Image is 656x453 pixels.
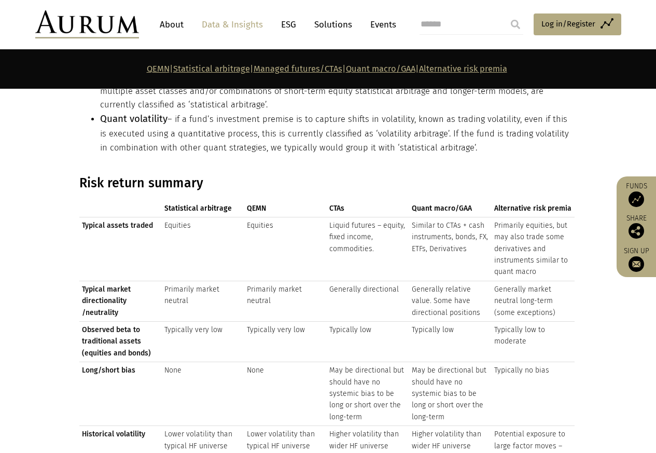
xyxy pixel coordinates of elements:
[409,322,492,362] td: Typically low
[534,13,621,35] a: Log in/Register
[492,362,574,426] td: Typically no bias
[197,15,268,34] a: Data & Insights
[79,175,575,191] h3: Risk return summary
[79,362,162,426] td: Long/short bias
[629,191,644,207] img: Access Funds
[147,64,507,74] strong: | | | |
[327,217,409,281] td: Liquid futures – equity, fixed income, commodities.
[412,203,489,214] span: Quant macro/GAA
[622,215,651,239] div: Share
[79,217,162,281] td: Typical assets traded
[162,217,244,281] td: Equities
[346,64,415,74] a: Quant macro/GAA
[247,203,324,214] span: QEMN
[409,362,492,426] td: May be directional but should have no systemic bias to be long or short over the long-term
[629,223,644,239] img: Share this post
[155,15,189,34] a: About
[173,64,250,74] a: Statistical arbitrage
[365,15,396,34] a: Events
[492,281,574,321] td: Generally market neutral long-term (some exceptions)
[327,322,409,362] td: Typically low
[622,182,651,207] a: Funds
[492,217,574,281] td: Primarily equities, but may also trade some derivatives and instruments similar to quant macro
[164,203,242,214] span: Statistical arbitrage
[622,246,651,272] a: Sign up
[100,112,575,155] li: – if a fund’s investment premise is to capture shifts in volatility, known as trading volatility,...
[244,362,327,426] td: None
[79,281,162,321] td: Typical market directionality /neutrality
[35,10,139,38] img: Aurum
[327,362,409,426] td: May be directional but should have no systemic bias to be long or short over the long-term
[162,362,244,426] td: None
[409,281,492,321] td: Generally relative value. Some have directional positions
[629,256,644,272] img: Sign up to our newsletter
[492,322,574,362] td: Typically low to moderate
[541,18,595,30] span: Log in/Register
[79,322,162,362] td: Observed beta to traditional assets (equities and bonds)
[162,281,244,321] td: Primarily market neutral
[329,203,407,214] span: CTAs
[162,322,244,362] td: Typically very low
[244,322,327,362] td: Typically very low
[254,64,342,74] a: Managed futures/CTAs
[409,217,492,281] td: Similar to CTAs + cash instruments, bonds, FX, ETFs, Derivatives
[244,281,327,321] td: Primarily market neutral
[100,69,575,112] li: – there are not a large number of peer funds that fall into this category, so funds that trade mu...
[100,113,168,125] span: Quant volatility
[494,203,571,214] span: Alternative risk premia
[327,281,409,321] td: Generally directional
[147,64,170,74] a: QEMN
[309,15,357,34] a: Solutions
[505,14,526,35] input: Submit
[276,15,301,34] a: ESG
[244,217,327,281] td: Equities
[419,64,507,74] a: Alternative risk premia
